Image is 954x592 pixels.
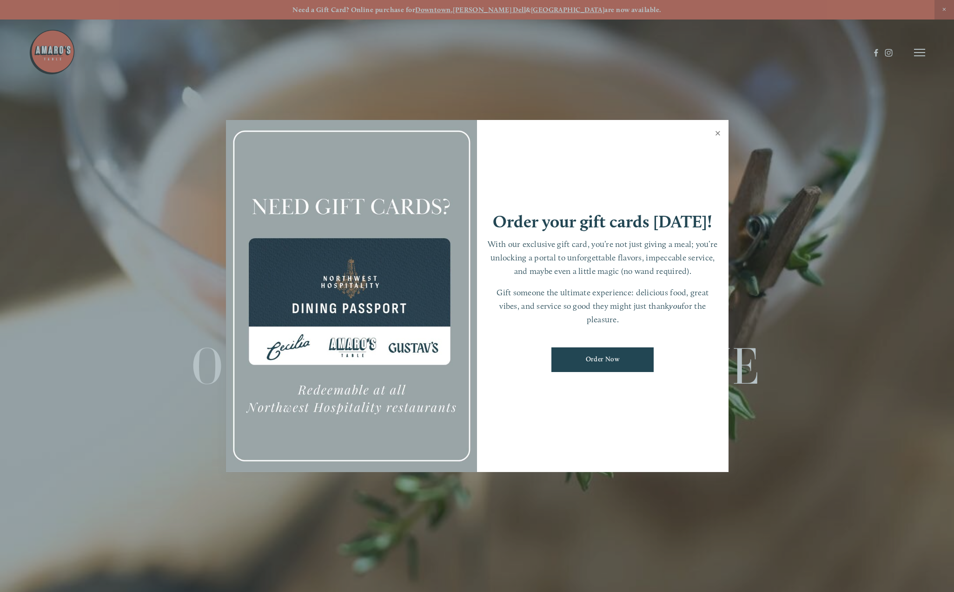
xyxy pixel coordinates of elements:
[493,213,712,230] h1: Order your gift cards [DATE]!
[551,347,654,372] a: Order Now
[709,121,727,147] a: Close
[486,286,719,326] p: Gift someone the ultimate experience: delicious food, great vibes, and service so good they might...
[669,301,682,311] em: you
[486,238,719,278] p: With our exclusive gift card, you’re not just giving a meal; you’re unlocking a portal to unforge...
